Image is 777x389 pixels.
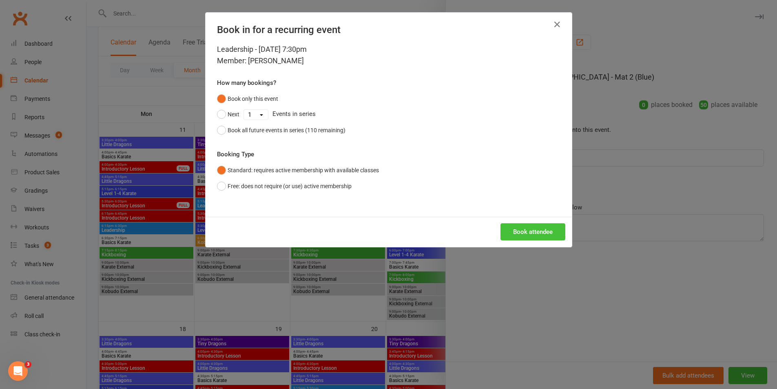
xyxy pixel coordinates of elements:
[25,361,31,368] span: 3
[217,162,379,178] button: Standard: requires active membership with available classes
[217,24,560,36] h4: Book in for a recurring event
[217,44,560,67] div: Leadership - [DATE] 7:30pm Member: [PERSON_NAME]
[228,126,345,135] div: Book all future events in series (110 remaining)
[217,107,560,122] div: Events in series
[217,149,254,159] label: Booking Type
[500,223,565,240] button: Book attendee
[217,107,239,122] button: Next
[551,18,564,31] button: Close
[217,78,276,88] label: How many bookings?
[217,178,352,194] button: Free: does not require (or use) active membership
[217,91,278,107] button: Book only this event
[217,122,345,138] button: Book all future events in series (110 remaining)
[8,361,28,381] iframe: Intercom live chat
